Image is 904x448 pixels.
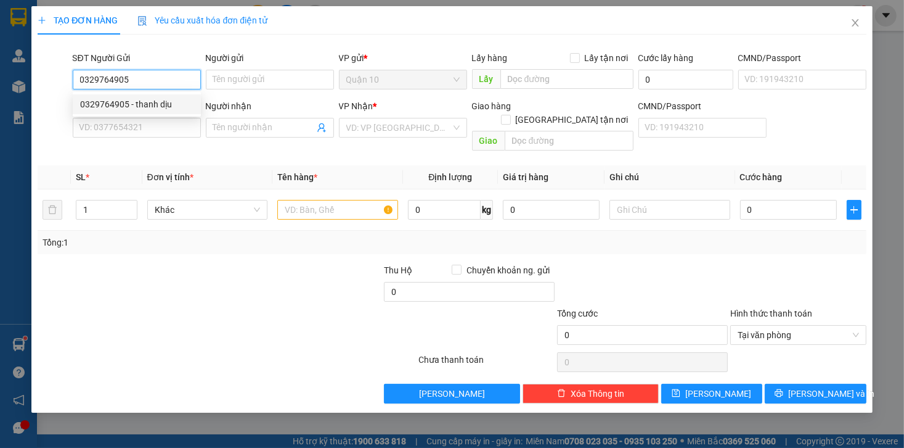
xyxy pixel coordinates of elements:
[206,51,334,65] div: Người gửi
[638,99,767,113] div: CMND/Passport
[25,6,85,15] span: TP2510150004
[17,44,55,54] span: Trạm 128
[38,15,118,25] span: TẠO ĐƠN HÀNG
[605,165,735,189] th: Ghi chú
[76,172,86,182] span: SL
[740,172,783,182] span: Cước hàng
[384,384,520,404] button: [PERSON_NAME]
[775,389,783,399] span: printer
[384,265,412,275] span: Thu Hộ
[135,6,161,15] span: [DATE]
[672,389,680,399] span: save
[28,80,138,89] span: VINH CMND:
[638,70,733,89] input: Cước lấy hàng
[505,131,633,151] input: Dọc đường
[503,200,600,220] input: 0
[277,172,317,182] span: Tên hàng
[738,51,866,65] div: CMND/Passport
[472,53,508,63] span: Lấy hàng
[43,236,349,249] div: Tổng: 1
[137,15,267,25] span: Yêu cầu xuất hóa đơn điện tử
[79,80,138,89] span: 052074018510
[38,16,46,25] span: plus
[4,89,97,99] strong: N.nhận:
[850,18,860,28] span: close
[638,53,694,63] label: Cước lấy hàng
[155,201,261,219] span: Khác
[609,200,730,220] input: Ghi Chú
[685,387,751,400] span: [PERSON_NAME]
[788,387,874,400] span: [PERSON_NAME] và In
[346,70,460,89] span: Quận 10
[730,309,812,318] label: Hình thức thanh toán
[580,51,633,65] span: Lấy tận nơi
[557,389,566,399] span: delete
[847,200,861,220] button: plus
[481,200,493,220] span: kg
[428,172,472,182] span: Định lượng
[503,172,548,182] span: Giá trị hàng
[557,309,598,318] span: Tổng cước
[765,384,866,404] button: printer[PERSON_NAME] và In
[4,31,93,44] strong: THIÊN PHÁT ĐẠT
[4,80,138,89] strong: N.gửi:
[571,387,624,400] span: Xóa Thông tin
[339,101,373,111] span: VP Nhận
[277,200,398,220] input: VD: Bàn, Ghế
[74,44,128,54] span: 02513608553
[147,172,193,182] span: Đơn vị tính
[417,353,556,375] div: Chưa thanh toán
[847,205,861,215] span: plus
[523,384,659,404] button: deleteXóa Thông tin
[73,51,201,65] div: SĐT Người Gửi
[73,94,201,114] div: 0329764905 - thanh dịu
[661,384,763,404] button: save[PERSON_NAME]
[738,326,859,344] span: Tại văn phòng
[43,200,62,220] button: delete
[462,263,555,277] span: Chuyển khoản ng. gửi
[317,123,327,133] span: user-add
[53,15,132,29] strong: CTY XE KHÁCH
[35,89,97,99] span: TRANG CMND:
[80,97,193,111] div: 0329764905 - thanh dịu
[472,101,511,111] span: Giao hàng
[472,131,505,151] span: Giao
[111,6,133,15] span: 13:22
[419,387,485,400] span: [PERSON_NAME]
[35,54,132,68] span: PHIẾU GIAO HÀNG
[511,113,633,127] span: [GEOGRAPHIC_DATA] tận nơi
[838,6,873,41] button: Close
[339,51,467,65] div: VP gửi
[206,99,334,113] div: Người nhận
[500,69,633,89] input: Dọc đường
[4,44,128,54] strong: VP: SĐT:
[472,69,500,89] span: Lấy
[137,16,147,26] img: icon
